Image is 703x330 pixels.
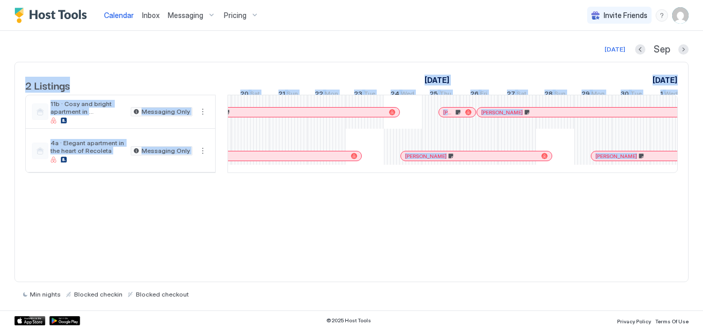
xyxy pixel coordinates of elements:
a: September 22, 2025 [312,88,341,102]
span: Pricing [224,11,247,20]
div: menu [197,145,209,157]
span: 26 [470,90,479,100]
span: Invite Friends [604,11,647,20]
span: [PERSON_NAME] [443,109,454,116]
span: [PERSON_NAME] [481,109,523,116]
span: 20 [240,90,249,100]
button: More options [197,145,209,157]
span: 24 [391,90,399,100]
a: App Store [14,316,45,325]
span: Wed [401,90,414,100]
a: October 1, 2025 [658,88,680,102]
span: 29 [582,90,590,100]
span: Sat [517,90,526,100]
span: Sun [554,90,566,100]
a: Privacy Policy [617,315,651,326]
a: September 27, 2025 [504,88,529,102]
a: Host Tools Logo [14,8,92,23]
a: Terms Of Use [655,315,689,326]
span: Blocked checkin [74,290,122,298]
div: menu [656,9,668,22]
a: Calendar [104,10,134,21]
span: Min nights [30,290,61,298]
span: 1 [660,90,663,100]
a: Inbox [142,10,160,21]
a: September 30, 2025 [618,88,644,102]
a: October 1, 2025 [650,73,680,88]
button: Next month [678,44,689,55]
span: Fri [480,90,487,100]
span: 4a · Elegant apartment in the heart of Recoleta [50,139,127,154]
span: 22 [315,90,323,100]
span: [PERSON_NAME] [405,153,447,160]
span: 25 [430,90,438,100]
a: September 25, 2025 [427,88,454,102]
span: 30 [621,90,629,100]
span: Mon [591,90,605,100]
span: 2 Listings [25,77,70,93]
button: More options [197,106,209,118]
span: 28 [544,90,553,100]
a: September 28, 2025 [542,88,568,102]
a: September 24, 2025 [388,88,417,102]
a: September 23, 2025 [351,88,378,102]
span: Sat [250,90,260,100]
button: [DATE] [603,43,627,56]
a: September 20, 2025 [238,88,262,102]
span: Sep [654,44,670,56]
a: September 29, 2025 [579,88,607,102]
span: © 2025 Host Tools [326,317,371,324]
a: Google Play Store [49,316,80,325]
div: User profile [672,7,689,24]
span: Mon [325,90,338,100]
span: 21 [278,90,285,100]
div: menu [197,106,209,118]
span: Terms Of Use [655,318,689,324]
span: Messaging [168,11,203,20]
span: Sun [287,90,298,100]
span: Inbox [142,11,160,20]
span: Calendar [104,11,134,20]
a: September 21, 2025 [276,88,301,102]
a: September 26, 2025 [468,88,490,102]
div: [DATE] [605,45,625,54]
span: Blocked checkout [136,290,189,298]
span: 11b · Cosy and bright apartment in [GEOGRAPHIC_DATA] [50,100,127,115]
a: September 5, 2025 [422,73,452,88]
span: Thu [440,90,451,100]
button: Previous month [635,44,645,55]
span: 27 [507,90,515,100]
span: Tue [364,90,375,100]
span: Wed [664,90,678,100]
span: Tue [630,90,642,100]
span: 23 [354,90,362,100]
span: Privacy Policy [617,318,651,324]
span: [PERSON_NAME] [595,153,637,160]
